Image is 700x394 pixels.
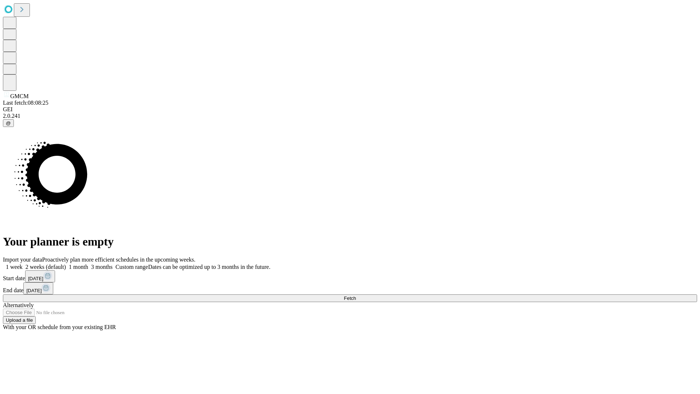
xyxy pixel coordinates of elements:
[3,113,697,119] div: 2.0.241
[26,288,42,293] span: [DATE]
[42,256,195,263] span: Proactively plan more efficient schedules in the upcoming weeks.
[69,264,88,270] span: 1 month
[10,93,29,99] span: GMCM
[26,264,66,270] span: 2 weeks (default)
[23,282,53,294] button: [DATE]
[3,316,36,324] button: Upload a file
[344,295,356,301] span: Fetch
[3,256,42,263] span: Import your data
[6,120,11,126] span: @
[3,282,697,294] div: End date
[148,264,270,270] span: Dates can be optimized up to 3 months in the future.
[3,302,34,308] span: Alternatively
[3,106,697,113] div: GEI
[25,270,55,282] button: [DATE]
[116,264,148,270] span: Custom range
[3,119,14,127] button: @
[3,235,697,248] h1: Your planner is empty
[6,264,23,270] span: 1 week
[28,276,43,281] span: [DATE]
[3,270,697,282] div: Start date
[3,100,48,106] span: Last fetch: 08:08:25
[3,294,697,302] button: Fetch
[3,324,116,330] span: With your OR schedule from your existing EHR
[91,264,113,270] span: 3 months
